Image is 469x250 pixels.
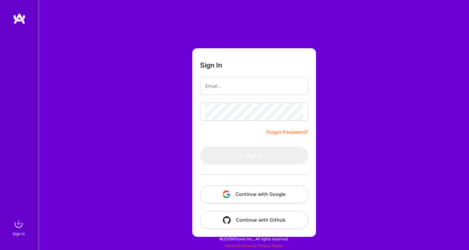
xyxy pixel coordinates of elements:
[225,243,283,248] span: |
[223,190,230,198] img: icon
[257,243,283,248] a: Privacy Policy
[200,146,308,164] button: Sign In
[200,61,222,69] h3: Sign In
[13,13,26,24] img: logo
[266,128,308,136] a: Forgot Password?
[12,218,25,230] img: sign in
[225,243,255,248] a: Terms of Service
[205,78,303,94] input: Email...
[200,211,308,229] button: Continue with Github
[14,218,25,237] a: sign inSign In
[200,185,308,203] button: Continue with Google
[13,230,25,237] div: Sign In
[39,231,469,247] div: © 2025 ATeams Inc., All rights reserved.
[223,216,231,224] img: icon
